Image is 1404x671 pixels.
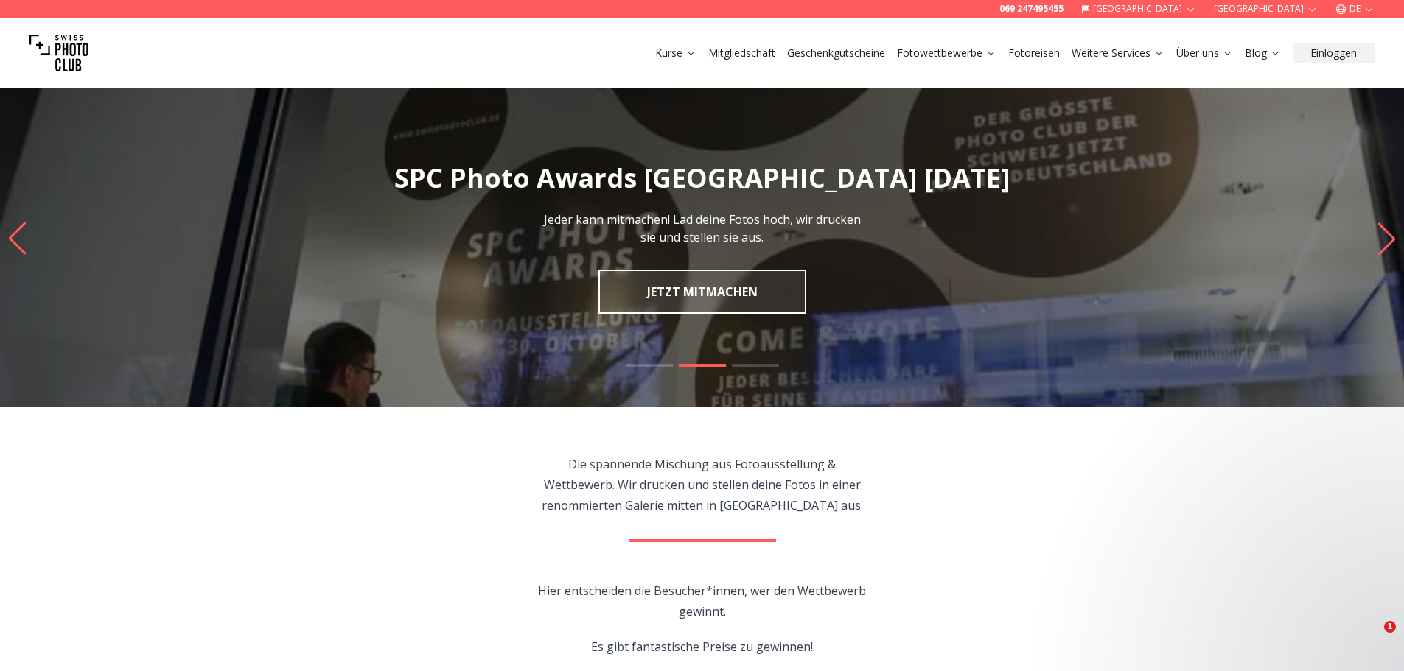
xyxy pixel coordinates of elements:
[787,46,885,60] a: Geschenkgutscheine
[1384,621,1396,633] span: 1
[1008,46,1060,60] a: Fotoreisen
[897,46,996,60] a: Fotowettbewerbe
[655,46,696,60] a: Kurse
[1293,43,1375,63] button: Einloggen
[1072,46,1164,60] a: Weitere Services
[1245,46,1281,60] a: Blog
[29,24,88,82] img: Swiss photo club
[891,43,1002,63] button: Fotowettbewerbe
[649,43,702,63] button: Kurse
[1170,43,1239,63] button: Über uns
[1176,46,1233,60] a: Über uns
[537,211,867,246] p: Jeder kann mitmachen! Lad deine Fotos hoch, wir drucken sie und stellen sie aus.
[702,43,781,63] button: Mitgliedschaft
[708,46,775,60] a: Mitgliedschaft
[598,270,806,314] a: JETZT MITMACHEN
[1239,43,1287,63] button: Blog
[1354,621,1389,656] iframe: Intercom live chat
[534,454,870,516] p: Die spannende Mischung aus Fotoausstellung & Wettbewerb. Wir drucken und stellen deine Fotos in e...
[534,636,870,657] p: Es gibt fantastische Preise zu gewinnen!
[1002,43,1066,63] button: Fotoreisen
[1066,43,1170,63] button: Weitere Services
[999,3,1064,15] a: 069 247495455
[534,580,870,622] p: Hier entscheiden die Besucher*innen, wer den Wettbewerb gewinnt.
[781,43,891,63] button: Geschenkgutscheine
